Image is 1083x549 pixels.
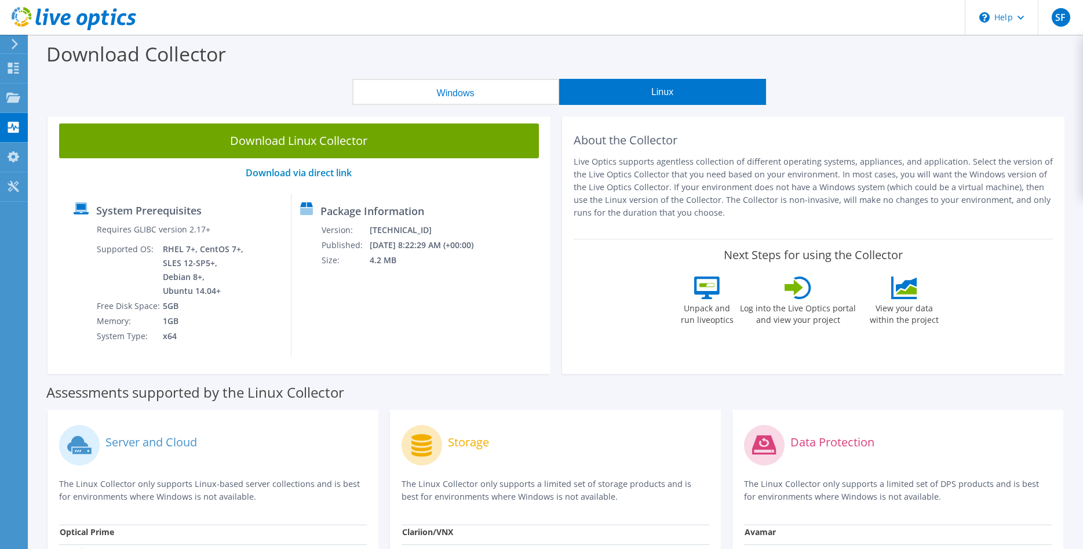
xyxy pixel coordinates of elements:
label: Data Protection [790,437,874,448]
strong: Optical Prime [60,526,114,537]
label: Server and Cloud [105,437,197,448]
td: Supported OS: [96,242,162,299]
td: [DATE] 8:22:29 AM (+00:00) [369,238,489,253]
label: Unpack and run liveoptics [680,299,734,326]
td: RHEL 7+, CentOS 7+, SLES 12-SP5+, Debian 8+, Ubuntu 14.04+ [162,242,246,299]
label: Assessments supported by the Linux Collector [46,387,344,398]
td: Version: [321,223,369,238]
button: Windows [352,79,559,105]
button: Linux [559,79,766,105]
td: 1GB [162,314,246,329]
td: Memory: [96,314,162,329]
label: Download Collector [46,41,226,67]
label: Requires GLIBC version 2.17+ [97,224,210,235]
a: Download Linux Collector [59,123,539,158]
label: System Prerequisites [96,205,202,216]
td: System Type: [96,329,162,344]
label: Log into the Live Optics portal and view your project [739,299,856,326]
td: 4.2 MB [369,253,489,268]
td: [TECHNICAL_ID] [369,223,489,238]
td: 5GB [162,299,246,314]
label: Package Information [320,205,424,217]
p: The Linux Collector only supports a limited set of DPS products and is best for environments wher... [744,478,1052,503]
svg: \n [979,12,990,23]
label: Storage [448,437,489,448]
a: Download via direct link [246,166,352,179]
span: SF [1052,8,1070,27]
label: View your data within the project [862,299,946,326]
h2: About the Collector [574,133,1053,147]
strong: Clariion/VNX [402,526,453,537]
p: The Linux Collector only supports a limited set of storage products and is best for environments ... [402,478,709,503]
p: The Linux Collector only supports Linux-based server collections and is best for environments whe... [59,478,367,503]
td: Free Disk Space: [96,299,162,314]
strong: Avamar [745,526,776,537]
p: Live Optics supports agentless collection of different operating systems, appliances, and applica... [574,155,1053,219]
td: x64 [162,329,246,344]
td: Published: [321,238,369,253]
td: Size: [321,253,369,268]
label: Next Steps for using the Collector [724,248,903,262]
